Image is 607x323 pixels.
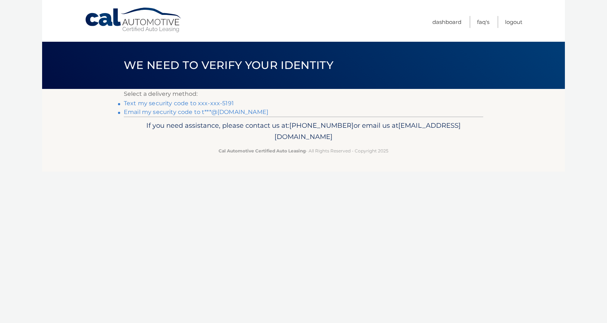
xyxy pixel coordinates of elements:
a: FAQ's [477,16,489,28]
a: Cal Automotive [85,7,183,33]
p: If you need assistance, please contact us at: or email us at [129,120,478,143]
p: Select a delivery method: [124,89,483,99]
strong: Cal Automotive Certified Auto Leasing [219,148,306,154]
p: - All Rights Reserved - Copyright 2025 [129,147,478,155]
a: Dashboard [432,16,461,28]
a: Email my security code to t***@[DOMAIN_NAME] [124,109,268,115]
span: [PHONE_NUMBER] [289,121,354,130]
span: We need to verify your identity [124,58,333,72]
a: Text my security code to xxx-xxx-5191 [124,100,234,107]
a: Logout [505,16,522,28]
